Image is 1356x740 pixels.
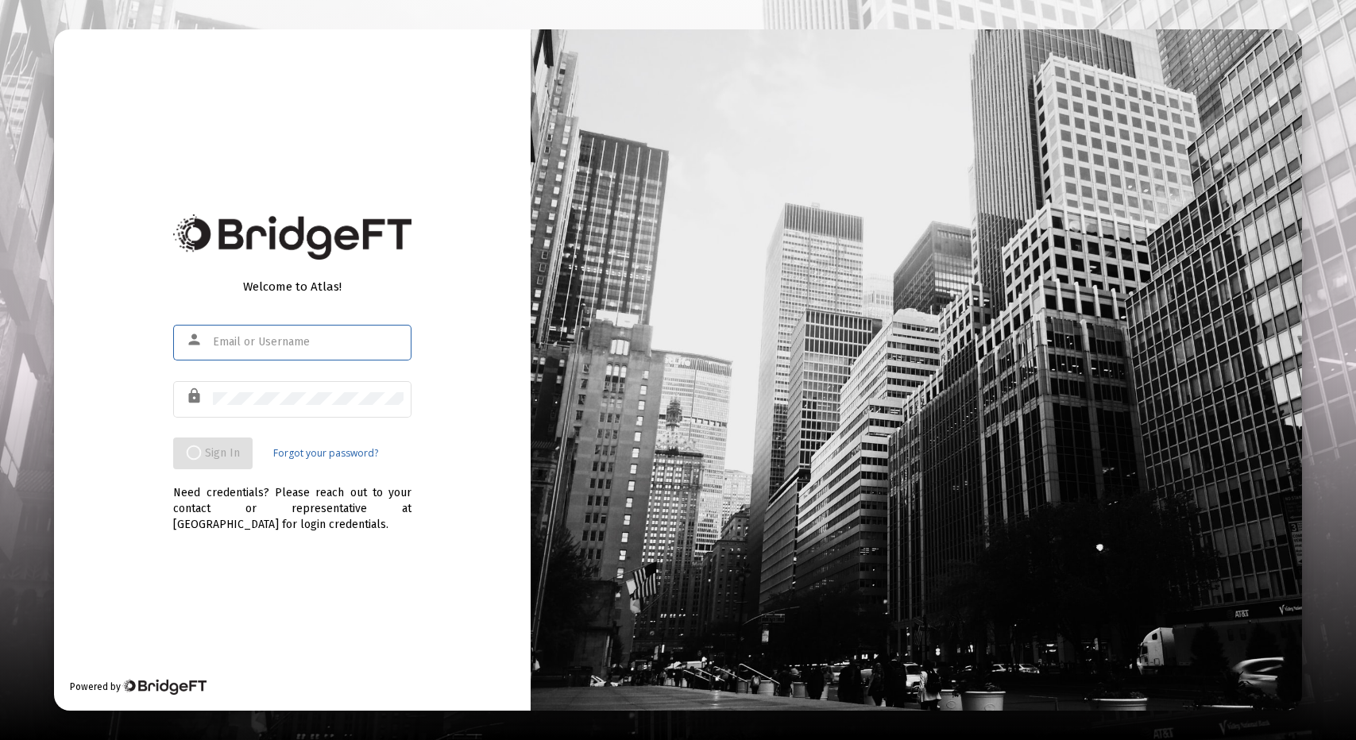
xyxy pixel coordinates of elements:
[173,469,411,533] div: Need credentials? Please reach out to your contact or representative at [GEOGRAPHIC_DATA] for log...
[186,330,205,349] mat-icon: person
[70,679,206,695] div: Powered by
[173,214,411,260] img: Bridge Financial Technology Logo
[173,437,253,469] button: Sign In
[122,679,206,695] img: Bridge Financial Technology Logo
[213,336,404,349] input: Email or Username
[186,446,240,460] span: Sign In
[273,445,378,461] a: Forgot your password?
[173,279,411,295] div: Welcome to Atlas!
[186,387,205,406] mat-icon: lock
